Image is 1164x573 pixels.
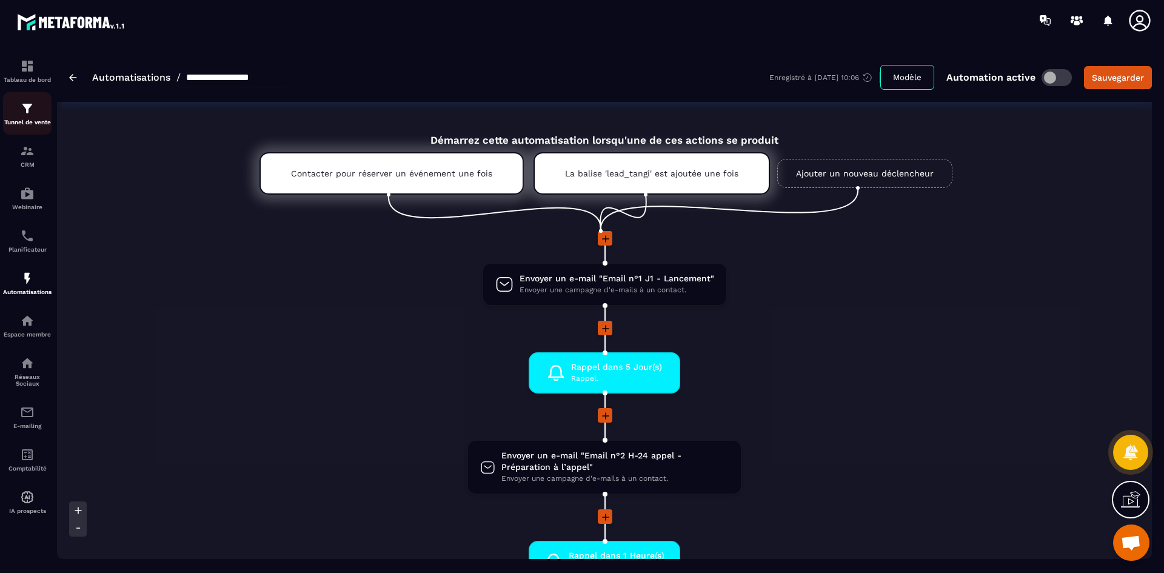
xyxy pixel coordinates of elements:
span: Envoyer une campagne d'e-mails à un contact. [520,284,714,296]
button: Sauvegarder [1084,66,1152,89]
img: arrow [69,74,77,81]
a: formationformationTableau de bord [3,50,52,92]
span: Rappel dans 5 Jour(s) [571,361,662,373]
span: Envoyer une campagne d'e-mails à un contact. [501,473,729,484]
p: Automation active [946,72,1035,83]
img: logo [17,11,126,33]
div: Sauvegarder [1092,72,1144,84]
img: automations [20,490,35,504]
div: Démarrez cette automatisation lorsqu'une de ces actions se produit [229,120,980,146]
p: Tunnel de vente [3,119,52,126]
a: formationformationTunnel de vente [3,92,52,135]
img: social-network [20,356,35,370]
a: formationformationCRM [3,135,52,177]
span: Envoyer un e-mail "Email n°2 H-24 appel - Préparation à l’appel" [501,450,729,473]
p: [DATE] 10:06 [815,73,859,82]
span: Envoyer un e-mail "Email n°1 J1 - Lancement" [520,273,714,284]
img: formation [20,101,35,116]
span: Rappel dans 1 Heure(s) [569,550,664,561]
a: automationsautomationsEspace membre [3,304,52,347]
p: Espace membre [3,331,52,338]
img: automations [20,313,35,328]
a: Ajouter un nouveau déclencheur [777,159,952,188]
a: automationsautomationsAutomatisations [3,262,52,304]
p: Webinaire [3,204,52,210]
a: Automatisations [92,72,170,83]
p: Automatisations [3,289,52,295]
img: automations [20,186,35,201]
p: Contacter pour réserver un événement une fois [291,169,492,178]
img: accountant [20,447,35,462]
img: formation [20,144,35,158]
p: Planificateur [3,246,52,253]
img: email [20,405,35,420]
button: Modèle [880,65,934,90]
img: scheduler [20,229,35,243]
p: IA prospects [3,508,52,514]
a: automationsautomationsWebinaire [3,177,52,219]
a: Ouvrir le chat [1113,524,1149,561]
img: formation [20,59,35,73]
div: Enregistré à [769,72,880,83]
p: E-mailing [3,423,52,429]
p: CRM [3,161,52,168]
p: Tableau de bord [3,76,52,83]
span: Rappel. [571,373,662,384]
a: accountantaccountantComptabilité [3,438,52,481]
img: automations [20,271,35,286]
a: schedulerschedulerPlanificateur [3,219,52,262]
a: emailemailE-mailing [3,396,52,438]
a: social-networksocial-networkRéseaux Sociaux [3,347,52,396]
p: Réseaux Sociaux [3,374,52,387]
p: La balise 'lead_tangi' est ajoutée une fois [565,169,738,178]
p: Comptabilité [3,465,52,472]
span: / [176,72,181,83]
